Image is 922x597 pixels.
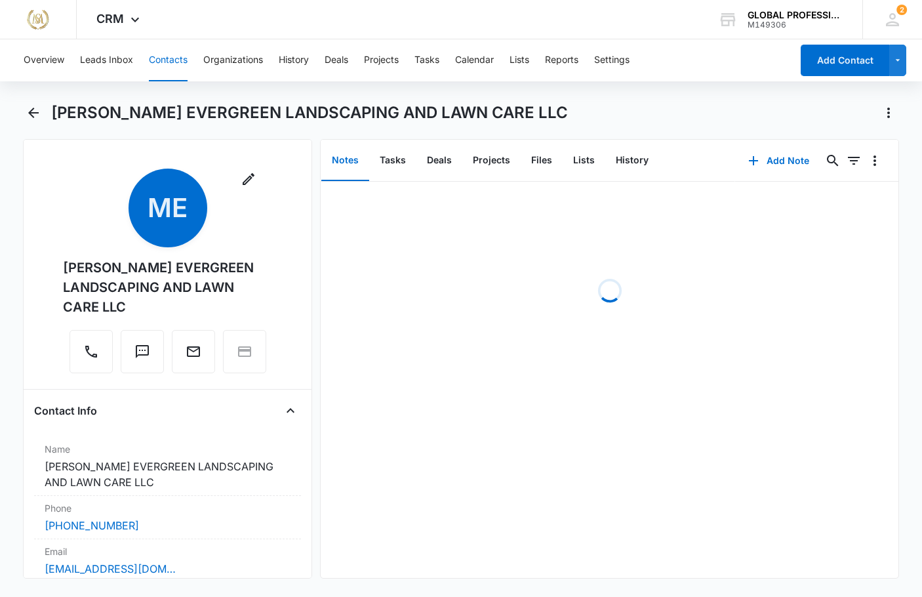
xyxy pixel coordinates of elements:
[279,39,309,81] button: History
[26,8,50,31] img: Manuel Sierra Does Marketing
[822,150,843,171] button: Search...
[121,350,164,361] a: Text
[121,330,164,373] button: Text
[896,5,907,15] span: 2
[34,496,301,539] div: Phone[PHONE_NUMBER]
[63,258,272,317] div: [PERSON_NAME] EVERGREEN LANDSCAPING AND LAWN CARE LLC
[96,12,124,26] span: CRM
[45,518,139,533] a: [PHONE_NUMBER]
[45,442,291,456] label: Name
[878,102,899,123] button: Actions
[416,140,462,181] button: Deals
[321,140,369,181] button: Notes
[45,545,291,558] label: Email
[364,39,399,81] button: Projects
[462,140,521,181] button: Projects
[45,459,291,490] dd: [PERSON_NAME] EVERGREEN LANDSCAPING AND LAWN CARE LLC
[594,39,630,81] button: Settings
[129,169,207,247] span: ME
[45,501,291,515] label: Phone
[801,45,889,76] button: Add Contact
[70,330,113,373] button: Call
[149,39,188,81] button: Contacts
[735,145,822,176] button: Add Note
[280,400,301,421] button: Close
[843,150,864,171] button: Filters
[414,39,439,81] button: Tasks
[748,20,843,30] div: account id
[24,39,64,81] button: Overview
[896,5,907,15] div: notifications count
[34,539,301,583] div: Email[EMAIL_ADDRESS][DOMAIN_NAME]
[510,39,529,81] button: Lists
[521,140,563,181] button: Files
[70,350,113,361] a: Call
[864,150,885,171] button: Overflow Menu
[563,140,605,181] button: Lists
[172,330,215,373] button: Email
[748,10,843,20] div: account name
[455,39,494,81] button: Calendar
[203,39,263,81] button: Organizations
[80,39,133,81] button: Leads Inbox
[45,561,176,577] a: [EMAIL_ADDRESS][DOMAIN_NAME]
[34,437,301,496] div: Name[PERSON_NAME] EVERGREEN LANDSCAPING AND LAWN CARE LLC
[369,140,416,181] button: Tasks
[34,403,97,419] h4: Contact Info
[545,39,578,81] button: Reports
[325,39,348,81] button: Deals
[605,140,659,181] button: History
[172,350,215,361] a: Email
[23,102,43,123] button: Back
[51,103,568,123] h1: [PERSON_NAME] EVERGREEN LANDSCAPING AND LAWN CARE LLC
